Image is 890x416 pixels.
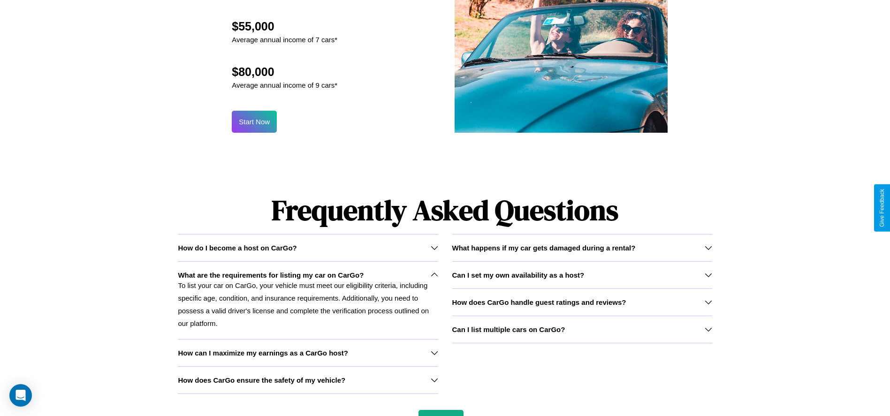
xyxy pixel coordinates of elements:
h1: Frequently Asked Questions [178,186,712,234]
h3: How can I maximize my earnings as a CarGo host? [178,349,348,357]
h3: Can I set my own availability as a host? [452,271,585,279]
p: To list your car on CarGo, your vehicle must meet our eligibility criteria, including specific ag... [178,279,438,330]
h3: How does CarGo ensure the safety of my vehicle? [178,376,345,384]
button: Start Now [232,111,277,133]
div: Open Intercom Messenger [9,384,32,407]
h3: How do I become a host on CarGo? [178,244,297,252]
h3: What are the requirements for listing my car on CarGo? [178,271,364,279]
h3: What happens if my car gets damaged during a rental? [452,244,636,252]
h2: $55,000 [232,20,337,33]
h3: Can I list multiple cars on CarGo? [452,325,565,333]
div: Give Feedback [879,189,885,227]
h3: How does CarGo handle guest ratings and reviews? [452,298,626,306]
p: Average annual income of 9 cars* [232,79,337,91]
p: Average annual income of 7 cars* [232,33,337,46]
h2: $80,000 [232,65,337,79]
